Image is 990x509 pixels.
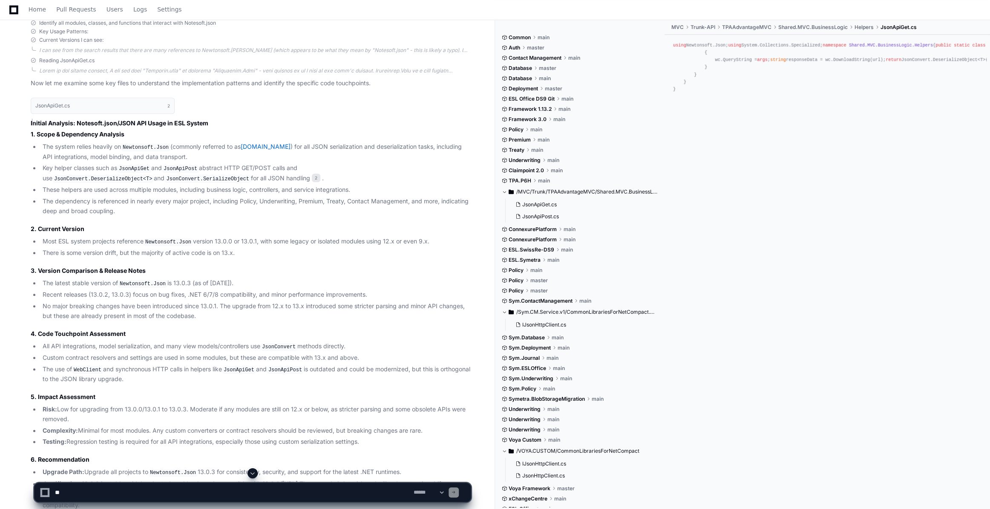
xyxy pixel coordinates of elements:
[522,460,566,467] span: IJsonHttpClient.cs
[40,301,471,321] li: No major breaking changes have been introduced since 13.0.1. The upgrade from 12.x to 13.x introd...
[29,7,46,12] span: Home
[35,103,70,108] h1: JsonApiGet.cs
[560,375,572,382] span: main
[502,185,658,199] button: /MVC/Trunk/TPAAdvantageMVC/Shared.MVC.BusinessLogic/Helpers
[509,277,524,284] span: Policy
[547,406,559,413] span: main
[547,257,559,263] span: main
[43,405,57,413] strong: Risk:
[167,102,170,109] span: 2
[527,44,544,51] span: master
[722,24,771,31] span: TPAAdvantageMVC
[547,157,559,164] span: main
[538,34,550,41] span: main
[31,119,471,127] h3: Initial Analysis: Notesoft.json/JSON API Usage in ESL System
[673,43,686,48] span: using
[509,44,520,51] span: Auth
[553,116,565,123] span: main
[547,355,558,362] span: main
[222,366,256,374] code: JsonApiGet
[31,455,471,464] h4: 6. Recommendation
[512,319,653,331] button: IJsonHttpClient.cs
[39,28,88,35] span: Key Usage Patterns:
[509,236,557,243] span: ConnexurePlatform
[509,177,531,184] span: TPA.P6H
[530,267,542,274] span: main
[267,366,304,374] code: JsonApiPost
[509,226,557,233] span: ConnexurePlatform
[509,406,541,413] span: Underwriting
[564,226,576,233] span: main
[509,375,553,382] span: Sym.Underwriting
[509,167,544,174] span: Claimpoint 2.0
[43,438,66,445] strong: Testing:
[509,246,554,253] span: ESL.SwissRe-DS9
[509,257,541,263] span: ESL.Symetra
[548,437,560,443] span: main
[561,246,573,253] span: main
[509,307,514,317] svg: Directory
[522,213,559,220] span: JsonApiPost.cs
[56,7,96,12] span: Pull Requests
[31,225,471,233] h4: 2. Current Version
[522,201,557,208] span: JsonApiGet.cs
[509,55,561,61] span: Contact Management
[39,47,471,54] div: I can see from the search results that there are many references to Newtonsoft.[PERSON_NAME] (whi...
[40,163,471,183] li: Key helper classes such as and abstract HTTP GET/POST calls and use and for all JSON handling .
[162,165,199,173] code: JsonApiPost
[509,147,524,153] span: Treaty
[509,385,536,392] span: Sym.Policy
[547,426,559,433] span: main
[39,37,104,43] span: Current Versions I can see:
[935,43,951,48] span: public
[512,458,653,470] button: IJsonHttpClient.cs
[552,334,564,341] span: main
[509,355,540,362] span: Sym.Journal
[568,55,580,61] span: main
[509,446,514,456] svg: Directory
[972,43,985,48] span: class
[31,266,471,275] h4: 3. Version Comparison & Release Notes
[52,175,154,183] code: JsonConvert.DeserializeObject<T>
[538,136,550,143] span: main
[509,344,551,351] span: Sym.Deployment
[516,188,658,195] span: /MVC/Trunk/TPAAdvantageMVC/Shared.MVC.BusinessLogic/Helpers
[312,174,320,182] span: 2
[512,199,653,211] button: JsonApiGet.cs
[40,185,471,195] li: These helpers are used across multiple modules, including business logic, controllers, and servic...
[260,343,297,351] code: JsonConvert
[157,7,181,12] span: Settings
[509,126,524,133] span: Policy
[509,187,514,197] svg: Directory
[509,267,524,274] span: Policy
[592,396,604,402] span: main
[543,385,555,392] span: main
[531,147,543,153] span: main
[144,238,193,246] code: Newtonsoft.Json
[40,290,471,300] li: Recent releases (13.0.2, 13.0.3) focus on bug fixes, .NET 6/7/8 compatibility, and minor performa...
[778,24,848,31] span: Shared.MVC.BusinessLogic
[164,175,250,183] code: JsonConvert.SerializeObject
[530,277,548,284] span: master
[545,85,562,92] span: master
[881,24,917,31] span: JsonApiGet.cs
[553,365,565,372] span: main
[516,448,639,454] span: /VOYA.CUSTOM/CommonLibrariesForNetCompact
[509,136,531,143] span: Premium
[509,95,555,102] span: ESL Office DS9 Git
[31,393,471,401] h4: 5. Impact Assessment
[509,437,541,443] span: Voya Custom
[40,142,471,162] li: The system relies heavily on (commonly referred to as ) for all JSON serialization and deserializ...
[509,334,545,341] span: Sym.Database
[509,34,531,41] span: Common
[509,75,532,82] span: Database
[509,416,541,423] span: Underwriting
[39,20,216,26] span: Identify all modules, classes, and functions that interact with Notesoft.json
[117,165,151,173] code: JsonApiGet
[502,444,658,458] button: /VOYA.CUSTOM/CommonLibrariesForNetCompact
[118,280,167,288] code: Newtonsoft.Json
[31,130,471,139] h4: 1. Scope & Dependency Analysis
[43,427,78,434] strong: Complexity:
[522,321,566,328] span: IJsonHttpClient.cs
[31,330,471,338] h4: 4. Code Touchpoint Assessment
